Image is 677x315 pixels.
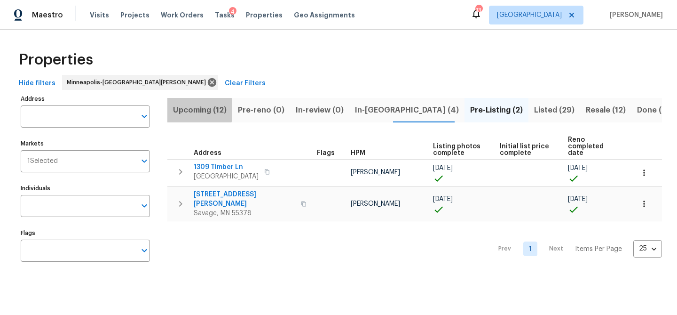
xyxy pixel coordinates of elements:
span: Flags [317,150,335,156]
button: Hide filters [15,75,59,92]
span: Properties [19,55,93,65]
span: Initial list price complete [500,143,551,156]
button: Open [138,110,151,123]
label: Individuals [21,186,150,191]
button: Open [138,154,151,168]
span: Projects [120,10,150,20]
button: Open [138,199,151,212]
button: Clear Filters [221,75,269,92]
span: Hide filters [19,78,55,89]
span: HPM [351,150,365,156]
span: [PERSON_NAME] [606,10,663,20]
span: [PERSON_NAME] [351,201,400,207]
div: 4 [229,7,236,16]
span: 1309 Timber Ln [194,162,259,172]
label: Flags [21,230,150,236]
label: Markets [21,141,150,146]
a: Goto page 1 [523,242,537,256]
p: Items Per Page [575,244,622,254]
span: Pre-reno (0) [238,104,284,117]
span: In-[GEOGRAPHIC_DATA] (4) [355,104,459,117]
span: Work Orders [161,10,204,20]
span: Listing photos complete [433,143,484,156]
span: Geo Assignments [294,10,355,20]
div: 13 [475,6,482,15]
label: Address [21,96,150,102]
span: Upcoming (12) [173,104,227,117]
span: [DATE] [433,196,453,202]
span: [DATE] [433,165,453,171]
nav: Pagination Navigation [489,227,662,271]
span: Clear Filters [225,78,266,89]
span: In-review (0) [296,104,344,117]
span: [STREET_ADDRESS][PERSON_NAME] [194,190,295,209]
span: [GEOGRAPHIC_DATA] [194,172,259,181]
span: 1 Selected [27,157,58,165]
span: Reno completed date [568,137,618,156]
span: Tasks [215,12,235,18]
span: [DATE] [568,165,588,171]
span: Properties [246,10,283,20]
span: Address [194,150,221,156]
span: Resale (12) [586,104,626,117]
span: Visits [90,10,109,20]
span: Minneapolis-[GEOGRAPHIC_DATA][PERSON_NAME] [67,78,210,87]
span: Savage, MN 55378 [194,209,295,218]
button: Open [138,244,151,257]
span: [DATE] [568,196,588,202]
div: 25 [633,236,662,261]
span: [PERSON_NAME] [351,169,400,176]
div: Minneapolis-[GEOGRAPHIC_DATA][PERSON_NAME] [62,75,218,90]
span: Pre-Listing (2) [470,104,523,117]
span: [GEOGRAPHIC_DATA] [497,10,562,20]
span: Listed (29) [534,104,575,117]
span: Maestro [32,10,63,20]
